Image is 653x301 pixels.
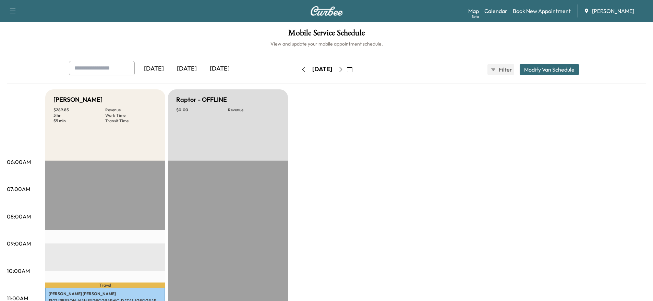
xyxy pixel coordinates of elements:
[312,65,332,74] div: [DATE]
[53,95,102,104] h5: [PERSON_NAME]
[472,14,479,19] div: Beta
[484,7,507,15] a: Calendar
[105,107,157,113] p: Revenue
[49,291,162,297] p: [PERSON_NAME] [PERSON_NAME]
[7,185,30,193] p: 07:00AM
[105,118,157,124] p: Transit Time
[7,158,31,166] p: 06:00AM
[7,239,31,248] p: 09:00AM
[468,7,479,15] a: MapBeta
[53,113,105,118] p: 3 hr
[105,113,157,118] p: Work Time
[53,118,105,124] p: 59 min
[499,65,511,74] span: Filter
[228,107,280,113] p: Revenue
[7,40,646,47] h6: View and update your mobile appointment schedule.
[487,64,514,75] button: Filter
[170,61,203,77] div: [DATE]
[45,283,165,288] p: Travel
[310,6,343,16] img: Curbee Logo
[176,95,227,104] h5: Raptor - OFFLINE
[7,267,30,275] p: 10:00AM
[53,107,105,113] p: $ 289.85
[7,212,31,221] p: 08:00AM
[7,29,646,40] h1: Mobile Service Schedule
[137,61,170,77] div: [DATE]
[513,7,571,15] a: Book New Appointment
[176,107,228,113] p: $ 0.00
[592,7,634,15] span: [PERSON_NAME]
[203,61,236,77] div: [DATE]
[520,64,579,75] button: Modify Van Schedule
